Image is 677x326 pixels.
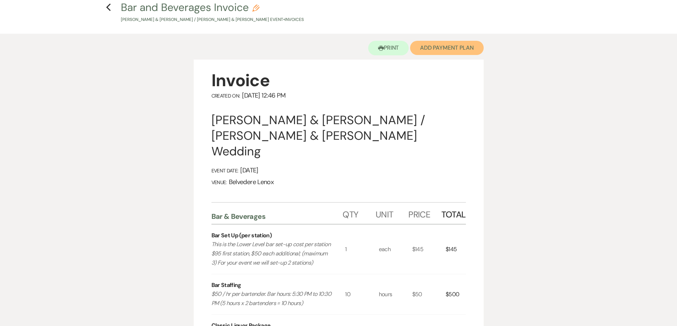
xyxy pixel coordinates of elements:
div: $145 [412,225,446,274]
p: This is the Lower Level bar set-up cost per station $95 first station, $50 each additional; (maxi... [211,240,332,267]
p: [PERSON_NAME] & [PERSON_NAME] / [PERSON_NAME] & [PERSON_NAME] Event • Invoices [121,16,304,23]
div: 10 [345,274,378,314]
span: Venue: [211,179,227,186]
div: Bar & Beverages [211,212,343,221]
div: [DATE] [211,166,466,175]
div: Bar Staffing [211,281,241,289]
button: Add Payment Plan [410,41,484,55]
span: Event Date: [211,167,238,174]
div: 1 [345,225,378,274]
div: Unit [376,203,408,224]
div: Belvedere Lenox [211,178,466,186]
div: Total [441,203,466,224]
div: each [379,225,412,274]
p: $50 / hr per bartender. Bar hours: 5:30 PM to 10:30 PM (5 hours x 2 bartenders = 10 hours) [211,289,332,308]
div: hours [379,274,412,314]
div: $50 [412,274,446,314]
div: Invoice [211,70,466,92]
div: [DATE] 12:46 PM [211,92,466,100]
div: Qty [343,203,375,224]
div: $500 [446,274,466,314]
button: Print [368,41,409,55]
div: [PERSON_NAME] & [PERSON_NAME] / [PERSON_NAME] & [PERSON_NAME] Wedding [211,112,466,159]
div: Price [408,203,441,224]
div: Bar Set Up (per station) [211,231,272,240]
div: $145 [446,225,466,274]
span: Created On: [211,93,240,99]
button: Bar and Beverages Invoice[PERSON_NAME] & [PERSON_NAME] / [PERSON_NAME] & [PERSON_NAME] Event•Invo... [121,2,304,23]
